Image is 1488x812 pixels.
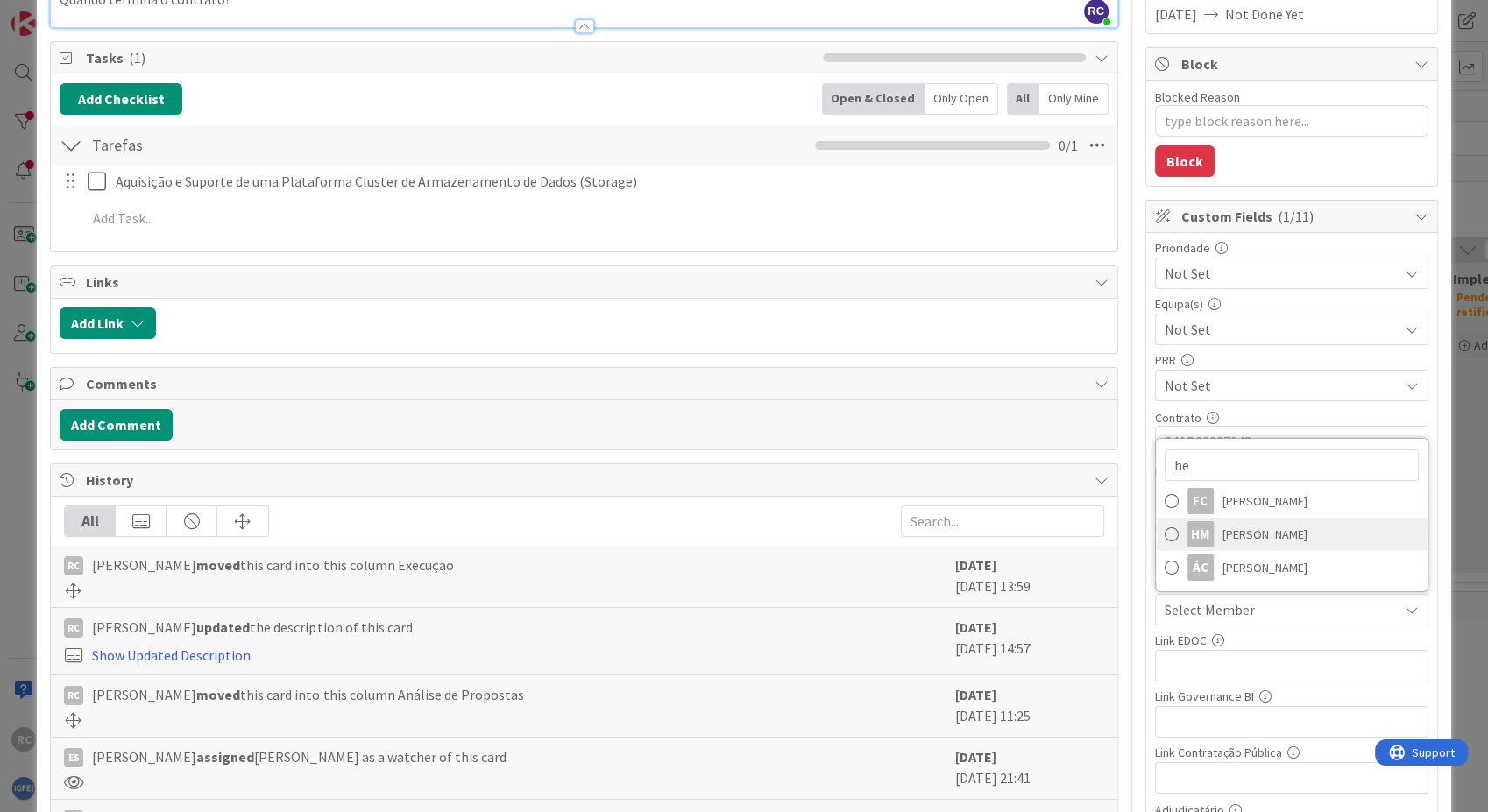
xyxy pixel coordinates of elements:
[955,617,1104,666] div: [DATE] 14:57
[1165,375,1398,396] span: Not Set
[196,748,254,766] b: assigned
[1156,551,1428,584] a: ÁC[PERSON_NAME]
[60,83,182,115] button: Add Checklist
[1222,488,1307,514] span: [PERSON_NAME]
[92,746,506,767] span: [PERSON_NAME] [PERSON_NAME] as a watcher of this card
[1225,4,1304,25] span: Not Done Yet
[955,684,1104,728] div: [DATE] 11:25
[1165,261,1389,286] span: Not Set
[86,373,1085,394] span: Comments
[1155,354,1428,366] div: PRR
[1222,521,1307,547] span: [PERSON_NAME]
[1165,449,1419,481] input: Search...
[1187,488,1214,514] div: FC
[1039,83,1109,115] div: Only Mine
[1155,89,1240,105] label: Blocked Reason
[1155,298,1428,310] div: Equipa(s)
[1187,554,1214,581] div: ÁC
[955,686,996,703] b: [DATE]
[86,272,1085,293] span: Links
[86,470,1085,491] span: History
[1165,319,1398,340] span: Not Set
[129,49,145,67] span: ( 1 )
[92,617,412,638] span: [PERSON_NAME] the description of this card
[92,684,523,705] span: [PERSON_NAME] this card into this column Análise de Propostas
[65,506,116,536] div: All
[1059,135,1078,156] span: 0 / 1
[116,172,1105,192] p: Aquisição e Suporte de uma Plataforma Cluster de Armazenamento de Dados (Storage)
[60,409,173,441] button: Add Comment
[60,307,156,339] button: Add Link
[64,748,83,767] div: ES
[1181,206,1406,227] span: Custom Fields
[92,646,251,664] a: Show Updated Description
[1165,599,1255,620] span: Select Member
[1181,53,1406,74] span: Block
[1156,484,1428,518] a: FC[PERSON_NAME]
[64,686,83,705] div: RC
[1222,554,1307,581] span: [PERSON_NAME]
[1278,208,1314,225] span: ( 1/11 )
[822,83,925,115] div: Open & Closed
[37,3,80,24] span: Support
[901,505,1104,537] input: Search...
[925,83,998,115] div: Only Open
[64,618,83,638] div: RC
[196,686,240,703] b: moved
[1155,242,1428,254] div: Prioridade
[1155,4,1197,25] span: [DATE]
[1155,634,1428,646] div: Link EDOC
[86,47,813,68] span: Tasks
[955,618,996,636] b: [DATE]
[1155,578,1428,590] div: Gestor de Contrato
[1156,518,1428,551] a: HM[PERSON_NAME]
[955,748,996,766] b: [DATE]
[1155,690,1428,703] div: Link Governance BI
[1007,83,1039,115] div: All
[196,556,240,574] b: moved
[955,746,1104,790] div: [DATE] 21:41
[86,130,480,161] input: Add Checklist...
[92,554,453,575] span: [PERSON_NAME] this card into this column Execução
[64,556,83,575] div: RC
[196,618,250,636] b: updated
[1187,521,1214,547] div: HM
[1155,746,1428,759] div: Link Contratação Pública
[1155,145,1215,177] button: Block
[955,556,996,574] b: [DATE]
[955,554,1104,598] div: [DATE] 13:59
[1155,410,1201,426] label: Contrato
